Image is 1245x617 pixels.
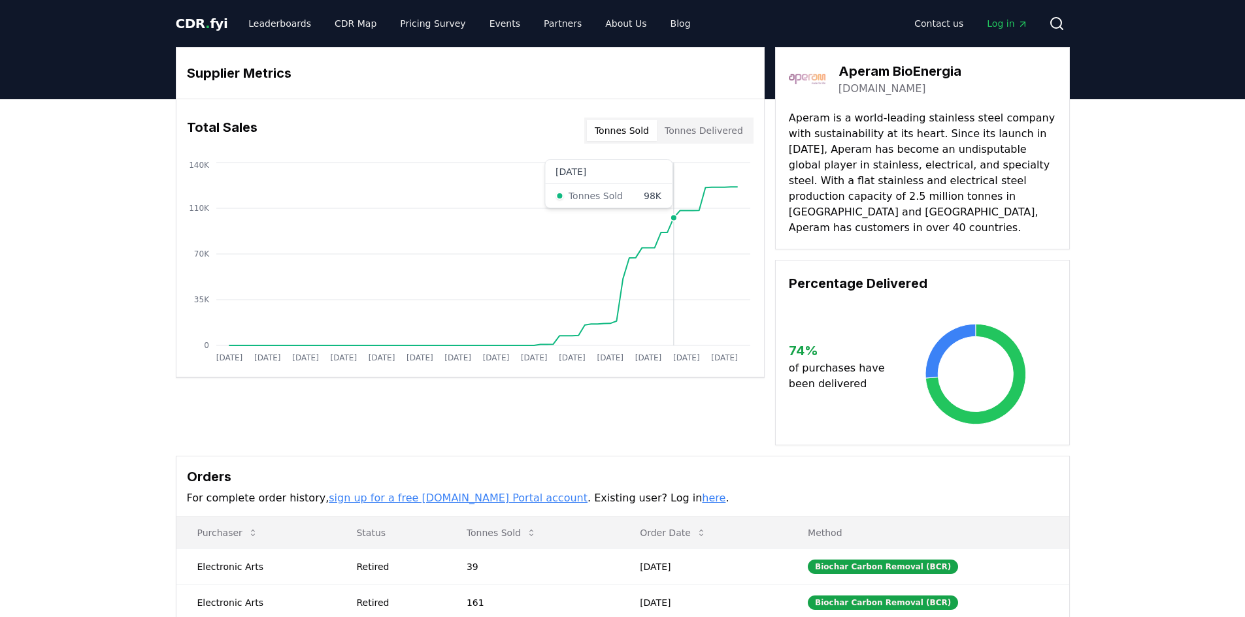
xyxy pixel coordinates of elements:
[324,12,387,35] a: CDR Map
[482,353,509,362] tspan: [DATE]
[187,118,257,144] h3: Total Sales
[254,353,280,362] tspan: [DATE]
[533,12,592,35] a: Partners
[789,360,895,392] p: of purchases have been delivered
[587,120,657,141] button: Tonnes Sold
[559,353,586,362] tspan: [DATE]
[456,520,547,546] button: Tonnes Sold
[356,596,435,609] div: Retired
[629,520,717,546] button: Order Date
[789,61,825,97] img: Aperam BioEnergia-logo
[204,341,209,350] tspan: 0
[205,16,210,31] span: .
[238,12,322,35] a: Leaderboards
[976,12,1038,35] a: Log in
[176,14,228,33] a: CDR.fyi
[838,81,926,97] a: [DOMAIN_NAME]
[702,492,725,504] a: here
[619,548,787,584] td: [DATE]
[797,526,1058,539] p: Method
[808,560,958,574] div: Biochar Carbon Removal (BCR)
[657,120,751,141] button: Tonnes Delivered
[187,467,1059,486] h3: Orders
[330,353,357,362] tspan: [DATE]
[446,548,619,584] td: 39
[356,560,435,573] div: Retired
[904,12,1038,35] nav: Main
[329,492,588,504] a: sign up for a free [DOMAIN_NAME] Portal account
[597,353,623,362] tspan: [DATE]
[479,12,531,35] a: Events
[216,353,242,362] tspan: [DATE]
[838,61,961,81] h3: Aperam BioEnergia
[520,353,547,362] tspan: [DATE]
[660,12,701,35] a: Blog
[346,526,435,539] p: Status
[189,204,210,213] tspan: 110K
[987,17,1027,30] span: Log in
[444,353,471,362] tspan: [DATE]
[711,353,738,362] tspan: [DATE]
[187,490,1059,506] p: For complete order history, . Existing user? Log in .
[368,353,395,362] tspan: [DATE]
[595,12,657,35] a: About Us
[635,353,661,362] tspan: [DATE]
[193,249,209,259] tspan: 70K
[390,12,476,35] a: Pricing Survey
[407,353,433,362] tspan: [DATE]
[187,520,269,546] button: Purchaser
[292,353,319,362] tspan: [DATE]
[673,353,700,362] tspan: [DATE]
[193,295,209,304] tspan: 35K
[187,63,754,83] h3: Supplier Metrics
[176,16,228,31] span: CDR fyi
[808,595,958,610] div: Biochar Carbon Removal (BCR)
[189,161,210,170] tspan: 140K
[904,12,974,35] a: Contact us
[789,274,1056,293] h3: Percentage Delivered
[789,110,1056,236] p: Aperam is a world-leading stainless steel company with sustainability at its heart. Since its lau...
[789,341,895,360] h3: 74 %
[176,548,336,584] td: Electronic Arts
[238,12,701,35] nav: Main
